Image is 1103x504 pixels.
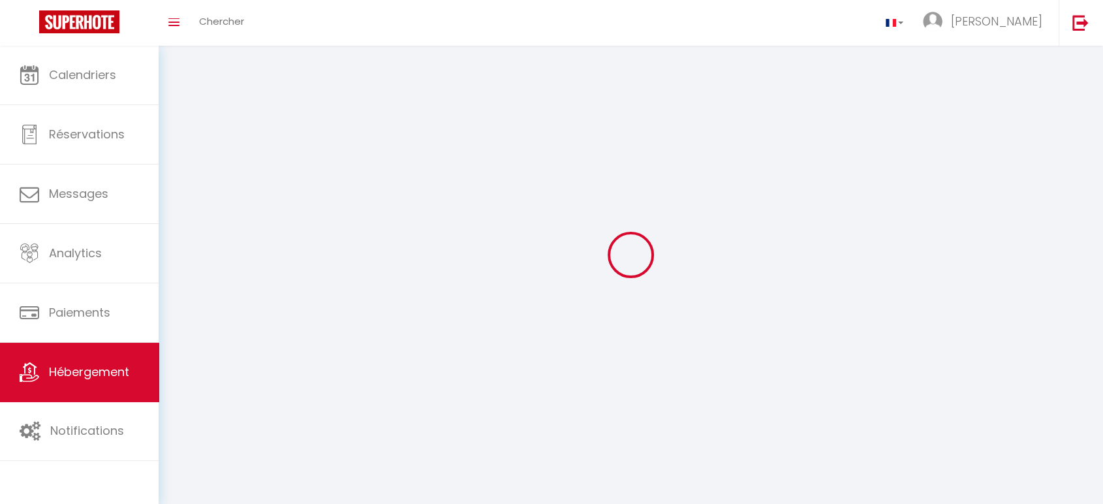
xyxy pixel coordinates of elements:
span: Réservations [49,126,125,142]
img: logout [1072,14,1089,31]
img: ... [923,12,942,31]
span: Calendriers [49,67,116,83]
span: Chercher [199,14,244,28]
span: Hébergement [49,364,129,380]
span: Messages [49,185,108,202]
img: Super Booking [39,10,119,33]
span: Paiements [49,304,110,321]
span: Notifications [50,422,124,439]
span: Analytics [49,245,102,261]
span: [PERSON_NAME] [951,13,1042,29]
